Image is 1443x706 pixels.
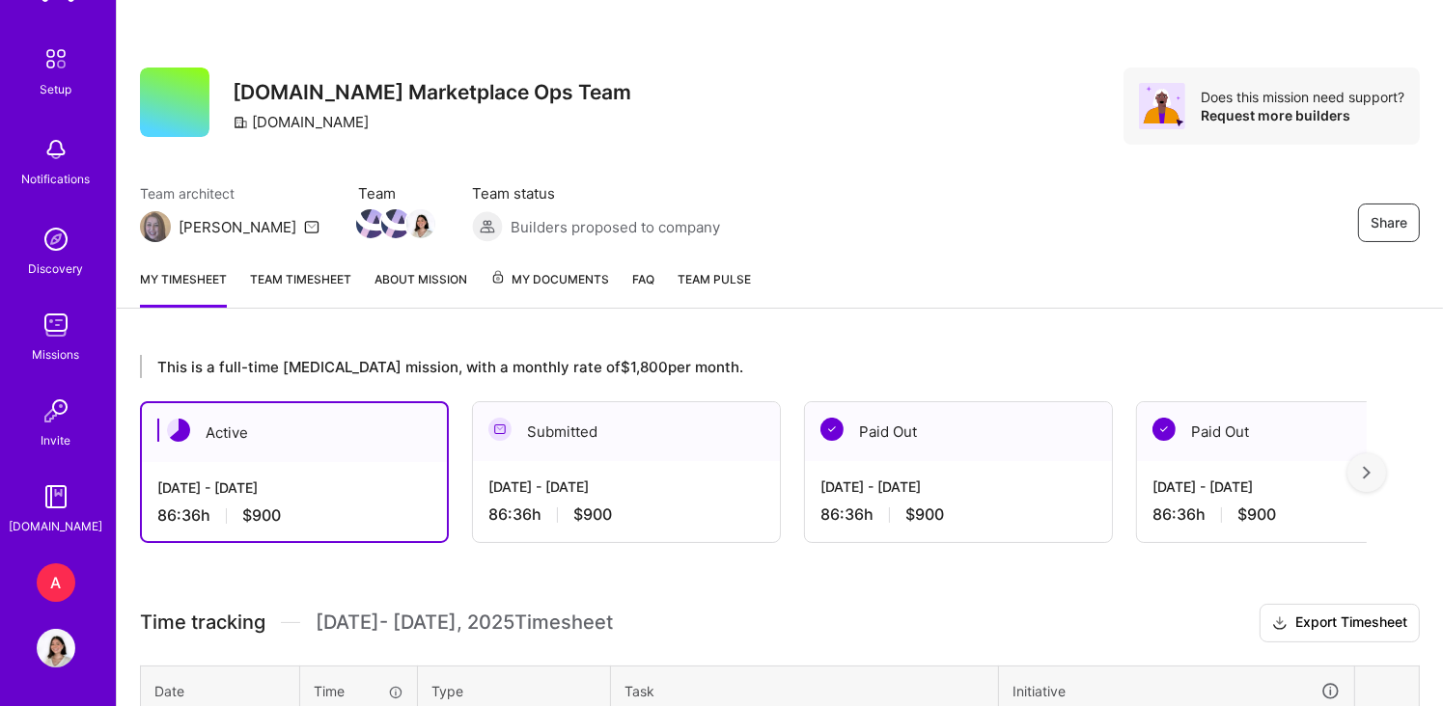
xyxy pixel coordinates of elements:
[408,207,433,240] a: Team Member Avatar
[490,269,609,290] span: My Documents
[381,209,410,238] img: Team Member Avatar
[10,516,103,536] div: [DOMAIN_NAME]
[22,169,91,189] div: Notifications
[32,629,80,667] a: User Avatar
[1371,213,1407,232] span: Share
[37,130,75,169] img: bell
[358,183,433,204] span: Team
[472,183,720,204] span: Team status
[490,269,609,308] a: My Documents
[820,476,1096,497] div: [DATE] - [DATE]
[678,272,751,286] span: Team Pulse
[157,505,431,526] div: 86:36 h
[472,211,503,242] img: Builders proposed to company
[406,209,435,238] img: Team Member Avatar
[375,269,467,308] a: About Mission
[820,418,844,441] img: Paid Out
[37,306,75,344] img: teamwork
[304,219,319,234] i: icon Mail
[140,355,1367,378] div: This is a full-time [MEDICAL_DATA] mission, with a monthly rate of $1,800 per month.
[233,80,631,104] h3: [DOMAIN_NAME] Marketplace Ops Team
[37,629,75,667] img: User Avatar
[37,220,75,258] img: discovery
[37,392,75,430] img: Invite
[473,402,780,461] div: Submitted
[511,217,720,237] span: Builders proposed to company
[36,39,76,79] img: setup
[33,344,80,365] div: Missions
[142,403,447,462] div: Active
[488,418,512,441] img: Submitted
[356,209,385,238] img: Team Member Avatar
[905,504,944,525] span: $900
[140,269,227,308] a: My timesheet
[233,112,369,132] div: [DOMAIN_NAME]
[1152,504,1429,525] div: 86:36 h
[42,430,71,450] div: Invite
[383,207,408,240] a: Team Member Avatar
[1152,476,1429,497] div: [DATE] - [DATE]
[41,79,72,99] div: Setup
[37,477,75,516] img: guide book
[573,504,612,525] span: $900
[37,563,75,602] div: A
[1237,504,1276,525] span: $900
[316,611,613,635] span: [DATE] - [DATE] , 2025 Timesheet
[314,681,403,701] div: Time
[1139,83,1185,129] img: Avatar
[179,217,296,237] div: [PERSON_NAME]
[678,269,751,308] a: Team Pulse
[233,115,248,130] i: icon CompanyGray
[820,504,1096,525] div: 86:36 h
[1201,88,1404,106] div: Does this mission need support?
[488,504,764,525] div: 86:36 h
[805,402,1112,461] div: Paid Out
[358,207,383,240] a: Team Member Avatar
[250,269,351,308] a: Team timesheet
[1201,106,1404,124] div: Request more builders
[242,505,281,526] span: $900
[1363,466,1371,479] img: right
[157,477,431,498] div: [DATE] - [DATE]
[140,611,265,635] span: Time tracking
[167,419,190,442] img: Active
[1152,418,1176,441] img: Paid Out
[29,258,84,279] div: Discovery
[488,476,764,497] div: [DATE] - [DATE]
[1260,604,1420,642] button: Export Timesheet
[632,269,654,308] a: FAQ
[140,183,319,204] span: Team architect
[32,563,80,602] a: A
[140,211,171,242] img: Team Architect
[1013,680,1341,702] div: Initiative
[1358,204,1420,242] button: Share
[1272,613,1288,634] i: icon Download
